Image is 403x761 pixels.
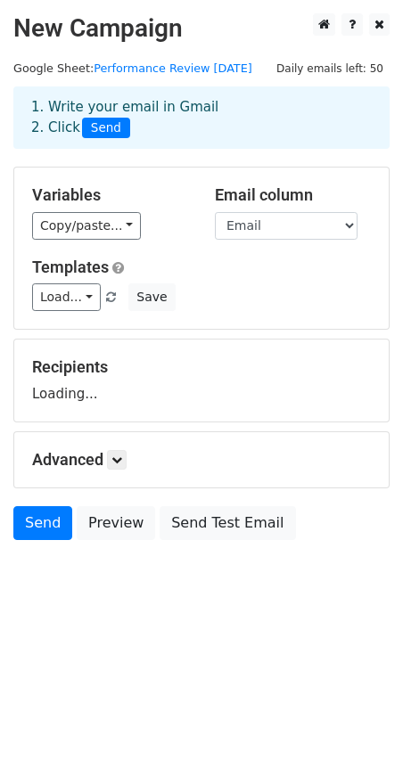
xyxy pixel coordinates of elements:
[82,118,130,139] span: Send
[128,283,175,311] button: Save
[160,506,295,540] a: Send Test Email
[215,185,371,205] h5: Email column
[270,59,390,78] span: Daily emails left: 50
[32,212,141,240] a: Copy/paste...
[270,61,390,75] a: Daily emails left: 50
[32,283,101,311] a: Load...
[13,13,390,44] h2: New Campaign
[18,97,385,138] div: 1. Write your email in Gmail 2. Click
[94,61,252,75] a: Performance Review [DATE]
[32,357,371,377] h5: Recipients
[32,450,371,470] h5: Advanced
[32,258,109,276] a: Templates
[32,185,188,205] h5: Variables
[77,506,155,540] a: Preview
[32,357,371,404] div: Loading...
[13,61,252,75] small: Google Sheet:
[13,506,72,540] a: Send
